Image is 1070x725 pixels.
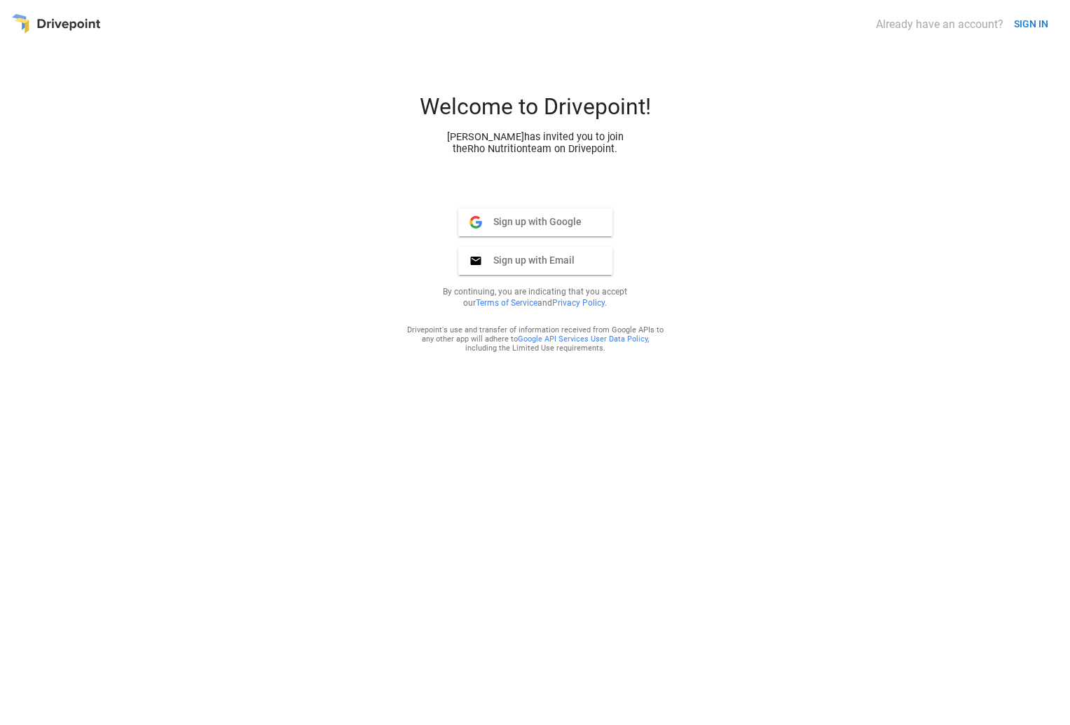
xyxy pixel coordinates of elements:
div: Welcome to Drivepoint! [367,93,704,131]
a: Privacy Policy [552,298,605,308]
button: Sign up with Email [458,247,612,275]
div: Already have an account? [876,18,1003,31]
a: Terms of Service [476,298,537,308]
p: By continuing, you are indicating that you accept our and . [426,286,645,309]
button: SIGN IN [1008,11,1054,37]
button: Sign up with Google [458,208,612,236]
a: Google API Services User Data Policy [518,334,647,344]
div: [PERSON_NAME] has invited you to join the Rho Nutrition team on Drivepoint. [434,131,636,155]
div: Drivepoint's use and transfer of information received from Google APIs to any other app will adhe... [406,325,664,353]
span: Sign up with Email [482,254,575,266]
span: Sign up with Google [482,215,582,228]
